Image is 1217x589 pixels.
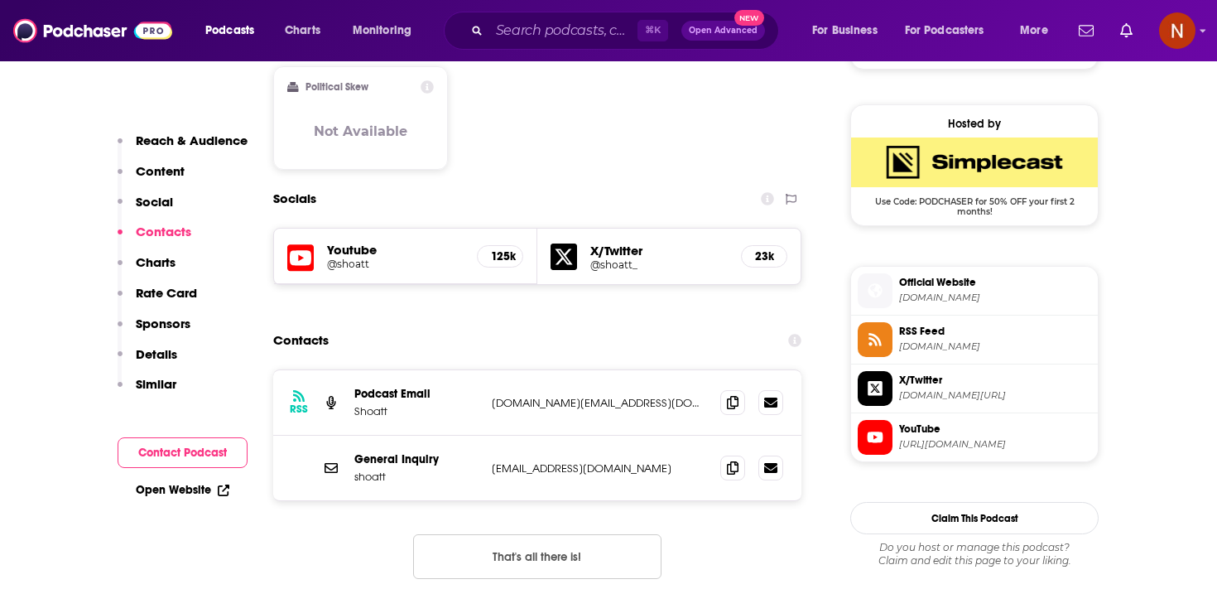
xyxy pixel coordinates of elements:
[681,21,765,41] button: Open AdvancedNew
[354,404,479,418] p: Shoatt
[136,376,176,392] p: Similar
[136,285,197,301] p: Rate Card
[851,117,1098,131] div: Hosted by
[285,19,320,42] span: Charts
[851,138,1098,187] img: SimpleCast Deal: Use Code: PODCHASER for 50% OFF your first 2 months!
[1114,17,1139,45] a: Show notifications dropdown
[899,373,1091,388] span: X/Twitter
[1008,17,1069,44] button: open menu
[899,340,1091,353] span: feeds.simplecast.com
[894,17,1008,44] button: open menu
[136,133,248,148] p: Reach & Audience
[734,10,764,26] span: New
[899,422,1091,437] span: YouTube
[858,273,1091,308] a: Official Website[DOMAIN_NAME]
[118,163,185,194] button: Content
[118,254,176,285] button: Charts
[136,483,229,497] a: Open Website
[858,420,1091,455] a: YouTube[URL][DOMAIN_NAME]
[136,254,176,270] p: Charts
[590,258,728,271] a: @shoatt_
[354,470,479,484] p: shoatt
[812,19,878,42] span: For Business
[118,285,197,316] button: Rate Card
[899,292,1091,304] span: shoatt.com
[689,27,758,35] span: Open Advanced
[858,371,1091,406] a: X/Twitter[DOMAIN_NAME][URL]
[118,316,190,346] button: Sponsors
[858,322,1091,357] a: RSS Feed[DOMAIN_NAME]
[755,249,773,263] h5: 23k
[118,376,176,407] button: Similar
[118,224,191,254] button: Contacts
[850,541,1099,554] span: Do you host or manage this podcast?
[492,461,707,476] p: [EMAIL_ADDRESS][DOMAIN_NAME]
[899,324,1091,339] span: RSS Feed
[136,224,191,239] p: Contacts
[899,438,1091,451] span: https://www.youtube.com/@shoatt
[118,133,248,163] button: Reach & Audience
[136,346,177,362] p: Details
[118,194,173,224] button: Social
[353,19,411,42] span: Monitoring
[354,452,479,466] p: General Inquiry
[590,243,728,258] h5: X/Twitter
[459,12,795,50] div: Search podcasts, credits, & more...
[850,541,1099,567] div: Claim and edit this page to your liking.
[899,389,1091,402] span: twitter.com/shoatt_
[273,183,316,215] h2: Socials
[801,17,898,44] button: open menu
[905,19,984,42] span: For Podcasters
[327,242,464,258] h5: Youtube
[851,138,1098,215] a: SimpleCast Deal: Use Code: PODCHASER for 50% OFF your first 2 months!
[1020,19,1048,42] span: More
[273,325,329,356] h2: Contacts
[492,396,707,410] p: [DOMAIN_NAME][EMAIL_ADDRESS][DOMAIN_NAME]
[341,17,433,44] button: open menu
[314,123,407,139] h3: Not Available
[899,275,1091,290] span: Official Website
[305,81,368,93] h2: Political Skew
[851,187,1098,217] span: Use Code: PODCHASER for 50% OFF your first 2 months!
[413,534,661,579] button: Nothing here.
[136,194,173,210] p: Social
[194,17,276,44] button: open menu
[290,403,308,416] h3: RSS
[1159,12,1195,49] img: User Profile
[489,17,637,44] input: Search podcasts, credits, & more...
[118,346,177,377] button: Details
[491,249,509,263] h5: 125k
[1159,12,1195,49] span: Logged in as AdelNBM
[274,17,330,44] a: Charts
[205,19,254,42] span: Podcasts
[1159,12,1195,49] button: Show profile menu
[13,15,172,46] img: Podchaser - Follow, Share and Rate Podcasts
[1072,17,1100,45] a: Show notifications dropdown
[327,258,464,270] a: @shoatt
[136,316,190,331] p: Sponsors
[118,437,248,468] button: Contact Podcast
[136,163,185,179] p: Content
[354,387,479,401] p: Podcast Email
[850,502,1099,534] button: Claim This Podcast
[637,20,668,41] span: ⌘ K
